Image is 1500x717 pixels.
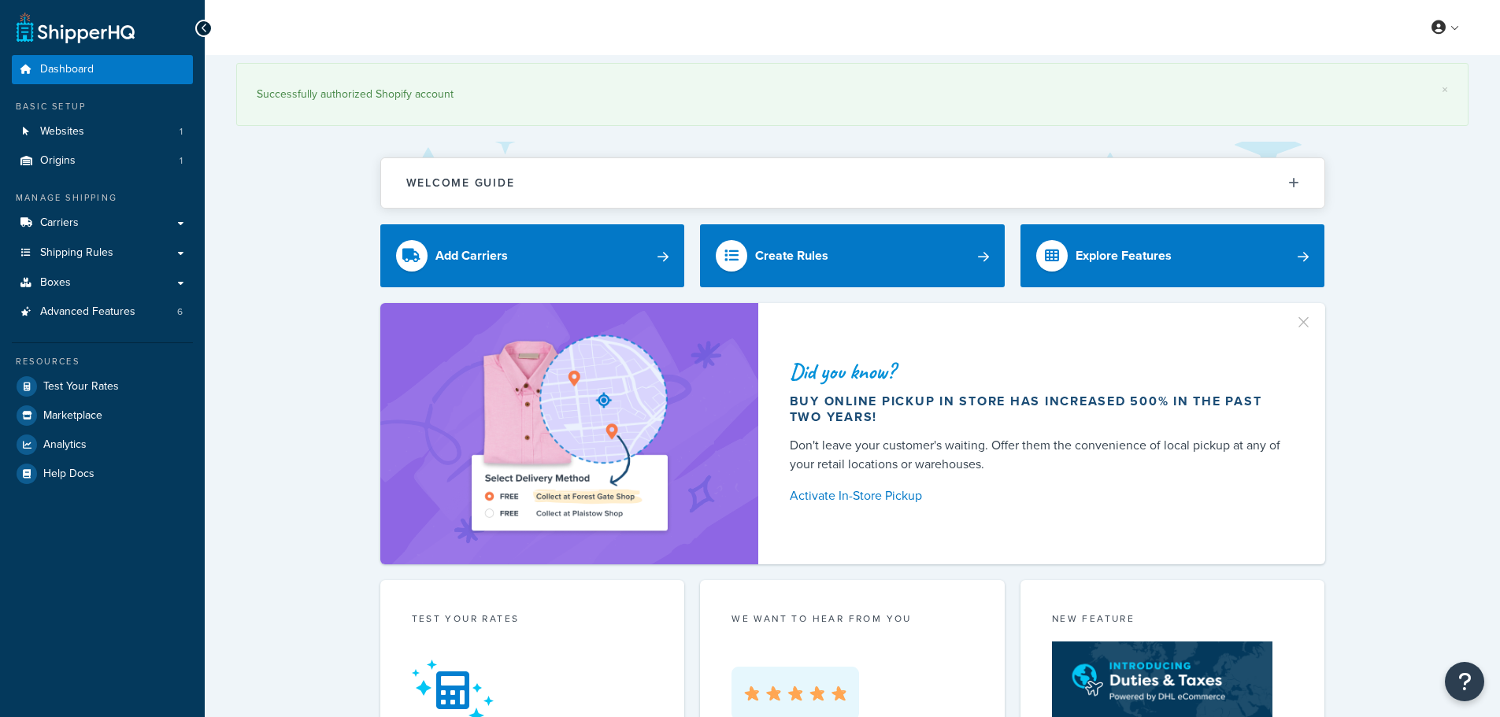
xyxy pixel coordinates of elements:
[755,245,828,267] div: Create Rules
[12,146,193,176] li: Origins
[12,146,193,176] a: Origins1
[412,612,654,630] div: Test your rates
[40,154,76,168] span: Origins
[12,191,193,205] div: Manage Shipping
[790,394,1287,425] div: Buy online pickup in store has increased 500% in the past two years!
[12,372,193,401] a: Test Your Rates
[380,224,685,287] a: Add Carriers
[12,355,193,368] div: Resources
[381,158,1324,208] button: Welcome Guide
[180,154,183,168] span: 1
[1445,662,1484,701] button: Open Resource Center
[40,216,79,230] span: Carriers
[257,83,1448,105] div: Successfully authorized Shopify account
[43,468,94,481] span: Help Docs
[40,305,135,319] span: Advanced Features
[427,327,712,541] img: ad-shirt-map-b0359fc47e01cab431d101c4b569394f6a03f54285957d908178d52f29eb9668.png
[43,438,87,452] span: Analytics
[1020,224,1325,287] a: Explore Features
[40,125,84,139] span: Websites
[12,117,193,146] li: Websites
[1442,83,1448,96] a: ×
[12,401,193,430] a: Marketplace
[43,409,102,423] span: Marketplace
[12,460,193,488] a: Help Docs
[700,224,1005,287] a: Create Rules
[12,117,193,146] a: Websites1
[790,485,1287,507] a: Activate In-Store Pickup
[12,209,193,238] a: Carriers
[790,436,1287,474] div: Don't leave your customer's waiting. Offer them the convenience of local pickup at any of your re...
[40,63,94,76] span: Dashboard
[12,268,193,298] a: Boxes
[40,276,71,290] span: Boxes
[177,305,183,319] span: 6
[12,55,193,84] a: Dashboard
[12,298,193,327] li: Advanced Features
[12,238,193,268] a: Shipping Rules
[790,360,1287,383] div: Did you know?
[40,246,113,260] span: Shipping Rules
[43,380,119,394] span: Test Your Rates
[180,125,183,139] span: 1
[1052,612,1294,630] div: New Feature
[406,177,515,189] h2: Welcome Guide
[1076,245,1172,267] div: Explore Features
[12,431,193,459] a: Analytics
[435,245,508,267] div: Add Carriers
[731,612,973,626] p: we want to hear from you
[12,100,193,113] div: Basic Setup
[12,298,193,327] a: Advanced Features6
